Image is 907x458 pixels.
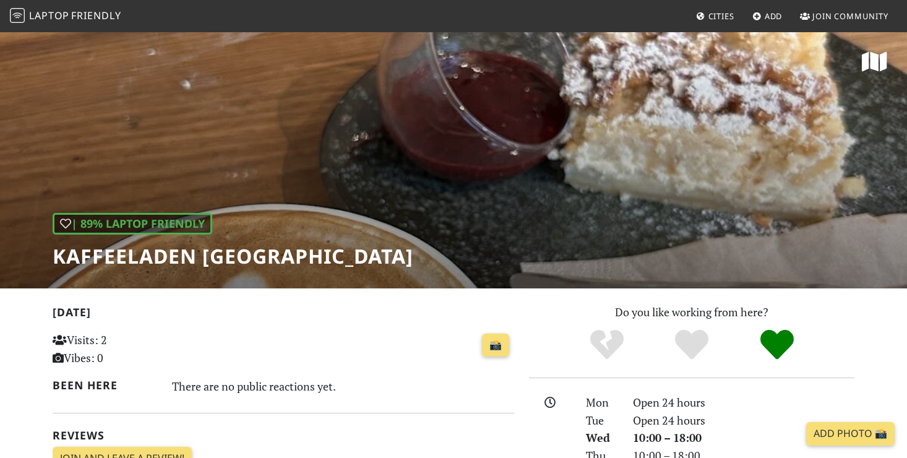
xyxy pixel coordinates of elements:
[10,8,25,23] img: LaptopFriendly
[578,429,625,447] div: Wed
[71,9,121,22] span: Friendly
[795,5,893,27] a: Join Community
[625,429,862,447] div: 10:00 – 18:00
[747,5,788,27] a: Add
[625,412,862,430] div: Open 24 hours
[625,394,862,412] div: Open 24 hours
[53,429,514,442] h2: Reviews
[172,376,515,396] div: There are no public reactions yet.
[806,422,895,446] a: Add Photo 📸
[578,394,625,412] div: Mon
[691,5,739,27] a: Cities
[482,334,509,357] a: 📸
[29,9,69,22] span: Laptop
[812,11,888,22] span: Join Community
[53,244,413,268] h1: Kaffeeladen [GEOGRAPHIC_DATA]
[529,303,854,321] p: Do you like working from here?
[649,328,734,362] div: Yes
[10,6,121,27] a: LaptopFriendly LaptopFriendly
[53,213,212,235] div: | 89% Laptop Friendly
[53,306,514,324] h2: [DATE]
[708,11,734,22] span: Cities
[578,412,625,430] div: Tue
[53,331,197,367] p: Visits: 2 Vibes: 0
[564,328,650,362] div: No
[53,379,157,392] h2: Been here
[734,328,820,362] div: Definitely!
[765,11,783,22] span: Add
